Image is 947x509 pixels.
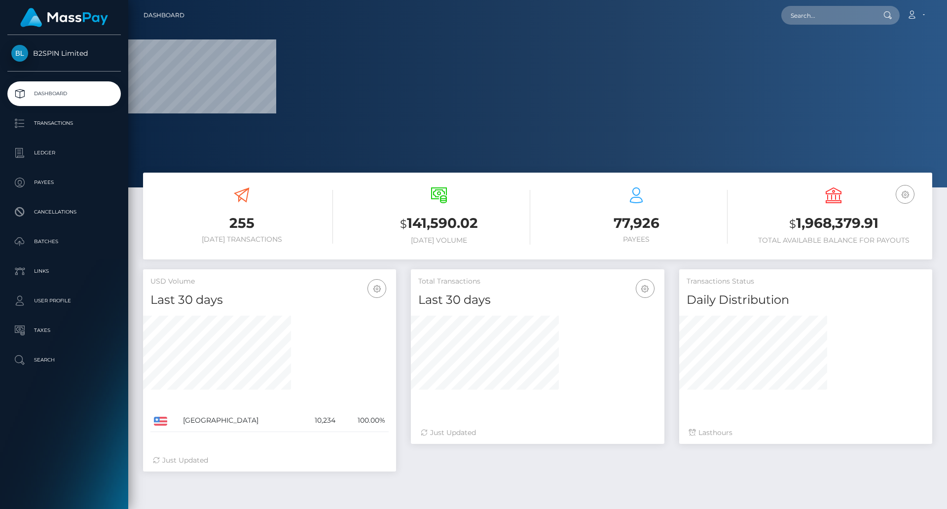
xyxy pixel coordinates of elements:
a: Taxes [7,318,121,343]
h6: [DATE] Volume [348,236,530,245]
p: User Profile [11,293,117,308]
h3: 1,968,379.91 [742,214,925,234]
a: Links [7,259,121,284]
a: Payees [7,170,121,195]
input: Search... [781,6,874,25]
p: Ledger [11,145,117,160]
a: User Profile [7,289,121,313]
div: Last hours [689,428,922,438]
p: Search [11,353,117,367]
a: Search [7,348,121,372]
div: Just Updated [421,428,654,438]
small: $ [789,217,796,231]
p: Links [11,264,117,279]
div: Just Updated [153,455,386,466]
img: US.png [154,417,167,426]
td: [GEOGRAPHIC_DATA] [180,409,299,432]
img: MassPay Logo [20,8,108,27]
h6: Payees [545,235,728,244]
h6: Total Available Balance for Payouts [742,236,925,245]
h4: Daily Distribution [687,291,925,309]
h5: Transactions Status [687,277,925,287]
span: B2SPIN Limited [7,49,121,58]
a: Dashboard [144,5,184,26]
h3: 77,926 [545,214,728,233]
p: Batches [11,234,117,249]
small: $ [400,217,407,231]
a: Batches [7,229,121,254]
a: Dashboard [7,81,121,106]
td: 100.00% [339,409,389,432]
h3: 141,590.02 [348,214,530,234]
a: Ledger [7,141,121,165]
h4: Last 30 days [150,291,389,309]
p: Taxes [11,323,117,338]
p: Transactions [11,116,117,131]
p: Payees [11,175,117,190]
a: Transactions [7,111,121,136]
h6: [DATE] Transactions [150,235,333,244]
a: Cancellations [7,200,121,224]
td: 10,234 [299,409,339,432]
img: B2SPIN Limited [11,45,28,62]
h3: 255 [150,214,333,233]
h4: Last 30 days [418,291,656,309]
h5: USD Volume [150,277,389,287]
h5: Total Transactions [418,277,656,287]
p: Cancellations [11,205,117,219]
p: Dashboard [11,86,117,101]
